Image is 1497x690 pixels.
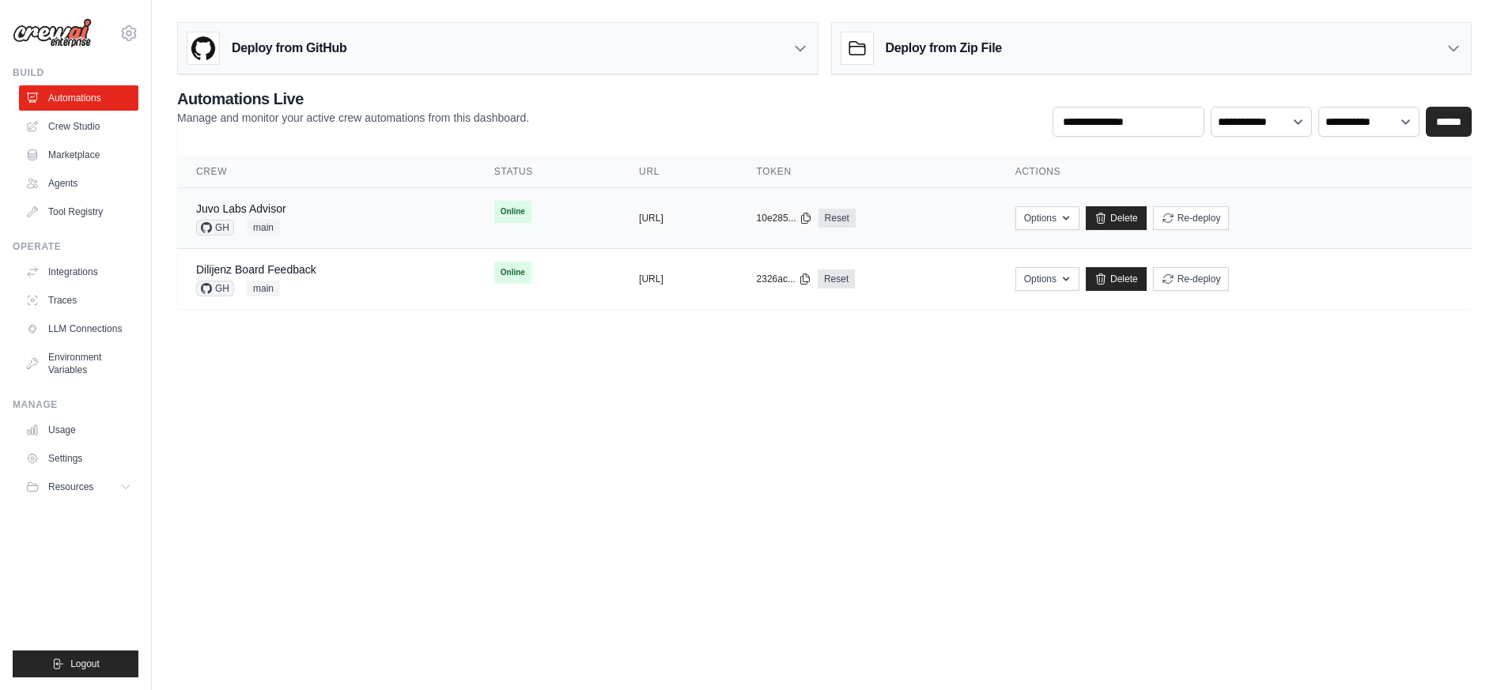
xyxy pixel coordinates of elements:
th: Actions [996,156,1472,188]
div: Build [13,66,138,79]
h2: Automations Live [177,88,529,110]
th: Status [475,156,620,188]
button: 2326ac... [757,273,811,285]
a: Agents [19,171,138,196]
a: Crew Studio [19,114,138,139]
th: Token [738,156,996,188]
span: main [247,220,280,236]
a: Delete [1086,206,1147,230]
button: 10e285... [757,212,812,224]
div: Operate [13,240,138,253]
span: main [247,281,280,296]
span: Logout [70,658,100,670]
a: Delete [1086,267,1147,291]
p: Manage and monitor your active crew automations from this dashboard. [177,110,529,126]
th: Crew [177,156,475,188]
h3: Deploy from GitHub [232,39,346,58]
span: Online [494,262,531,284]
th: URL [620,156,737,188]
a: LLM Connections [19,316,138,341]
a: Automations [19,85,138,111]
a: Dilijenz Board Feedback [196,263,316,276]
button: Options [1015,267,1079,291]
span: GH [196,220,234,236]
div: Manage [13,398,138,411]
button: Resources [19,474,138,500]
a: Integrations [19,259,138,285]
img: Logo [13,18,92,48]
a: Reset [818,209,856,228]
button: Logout [13,650,138,677]
button: Re-deploy [1153,267,1230,291]
span: Online [494,201,531,223]
a: Marketplace [19,142,138,168]
button: Options [1015,206,1079,230]
img: GitHub Logo [187,32,219,64]
a: Usage [19,417,138,443]
a: Juvo Labs Advisor [196,202,286,215]
a: Environment Variables [19,345,138,383]
h3: Deploy from Zip File [886,39,1002,58]
span: Resources [48,481,93,493]
button: Re-deploy [1153,206,1230,230]
a: Traces [19,288,138,313]
a: Reset [818,270,855,288]
span: GH [196,281,234,296]
a: Settings [19,446,138,471]
a: Tool Registry [19,199,138,224]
